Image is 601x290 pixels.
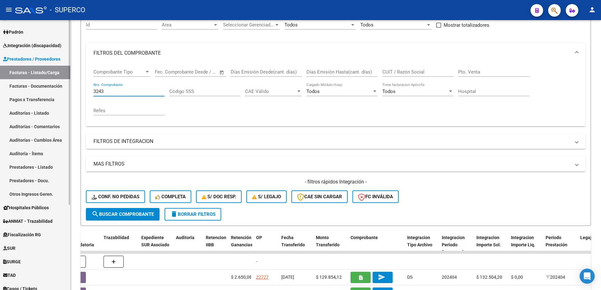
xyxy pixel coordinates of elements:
[256,275,269,280] a: 22727
[86,43,586,63] mat-expansion-panel-header: FILTROS DEL COMPROBANTE
[588,6,596,14] mat-icon: person
[203,231,228,259] datatable-header-cell: Retencion IIBB
[3,218,53,225] span: ANMAT - Trazabilidad
[206,235,226,247] span: Retencion IIBB
[511,235,535,247] span: Integracion Importe Liq.
[86,63,586,126] div: FILTROS DEL COMPROBANTE
[546,235,567,247] span: Período Prestación
[474,231,508,259] datatable-header-cell: Integracion Importe Sol.
[218,69,226,76] button: Open calendar
[3,231,41,238] span: Fiscalización RG
[141,235,169,247] span: Expediente SUR Asociado
[3,272,16,279] span: TAD
[155,194,186,200] span: Completa
[93,69,144,75] span: Comprobante Tipo
[86,208,160,221] button: Buscar Comprobante
[378,273,385,281] mat-icon: send
[284,22,298,28] span: Todos
[256,259,257,264] span: -
[3,258,21,265] span: SURGE
[3,204,49,211] span: Hospitales Públicos
[93,50,570,57] mat-panel-title: FILTROS DEL COMPROBANTE
[252,194,281,200] span: S/ legajo
[202,194,236,200] span: S/ Doc Resp.
[173,231,203,259] datatable-header-cell: Auditoria
[316,235,340,247] span: Monto Transferido
[3,56,60,63] span: Prestadores / Proveedores
[543,231,578,259] datatable-header-cell: Período Prestación
[86,134,586,149] mat-expansion-panel-header: FILTROS DE INTEGRACION
[351,235,378,240] span: Comprobante
[279,231,313,259] datatable-header-cell: Fecha Transferido
[316,275,342,280] span: $ 129.854,12
[186,69,216,75] input: Fecha fin
[281,275,294,280] span: [DATE]
[196,190,242,203] button: S/ Doc Resp.
[442,275,457,280] span: 202404
[228,231,254,259] datatable-header-cell: Retención Ganancias
[444,21,489,29] span: Mostrar totalizadores
[63,231,101,259] datatable-header-cell: Doc Respaldatoria
[93,138,570,145] mat-panel-title: FILTROS DE INTEGRACION
[508,231,543,259] datatable-header-cell: Integracion Importe Liq.
[3,42,61,49] span: Integración (discapacidad)
[170,210,178,218] mat-icon: delete
[407,235,432,247] span: Integracion Tipo Archivo
[546,275,565,280] span: 202404
[476,235,501,247] span: Integracion Importe Sol.
[405,231,439,259] datatable-header-cell: Integracion Tipo Archivo
[92,211,154,217] span: Buscar Comprobante
[297,194,342,200] span: CAE SIN CARGAR
[101,231,139,259] datatable-header-cell: Trazabilidad
[360,22,374,28] span: Todos
[231,235,252,247] span: Retención Ganancias
[176,235,194,240] span: Auditoria
[155,69,180,75] input: Fecha inicio
[407,275,413,280] span: DS
[162,22,213,28] span: Area
[246,190,287,203] button: S/ legajo
[256,235,262,240] span: OP
[50,3,85,17] span: - SUPERCO
[358,194,393,200] span: FC Inválida
[3,29,23,36] span: Padrón
[165,208,221,221] button: Borrar Filtros
[439,231,474,259] datatable-header-cell: Integracion Periodo Presentacion
[150,190,191,203] button: Completa
[3,245,15,252] span: SUR
[348,231,405,259] datatable-header-cell: Comprobante
[231,275,252,280] span: $ 2.650,08
[223,22,274,28] span: Seleccionar Gerenciador
[291,190,348,203] button: CAE SIN CARGAR
[5,6,13,14] mat-icon: menu
[442,235,469,254] span: Integracion Periodo Presentacion
[511,275,523,280] span: $ 0,00
[580,269,595,284] div: Open Intercom Messenger
[92,194,139,200] span: Conf. no pedidas
[306,89,320,94] span: Todos
[352,190,399,203] button: FC Inválida
[93,161,570,167] mat-panel-title: MAS FILTROS
[92,210,99,218] mat-icon: search
[139,231,173,259] datatable-header-cell: Expediente SUR Asociado
[580,235,594,240] span: Legajo
[86,178,586,185] h4: - filtros rápidos Integración -
[476,275,502,280] span: $ 132.504,20
[382,89,396,94] span: Todos
[86,156,586,172] mat-expansion-panel-header: MAS FILTROS
[281,235,305,247] span: Fecha Transferido
[104,235,129,240] span: Trazabilidad
[170,211,216,217] span: Borrar Filtros
[254,231,279,259] datatable-header-cell: OP
[578,231,596,259] datatable-header-cell: Legajo
[86,190,145,203] button: Conf. no pedidas
[245,89,296,94] span: CAE Válido
[313,231,348,259] datatable-header-cell: Monto Transferido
